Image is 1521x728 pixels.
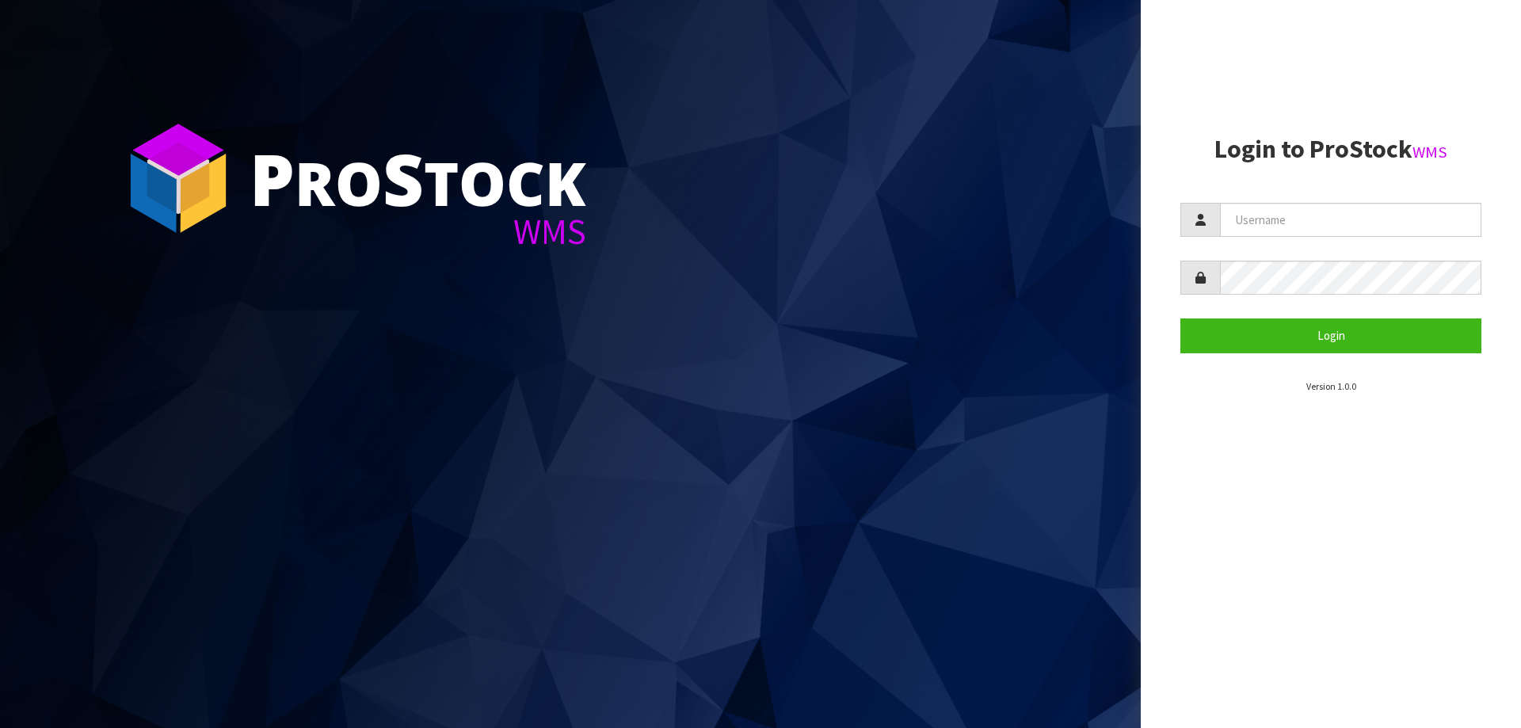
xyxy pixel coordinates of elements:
[1180,318,1481,353] button: Login
[250,143,586,214] div: ro tock
[1412,142,1447,162] small: WMS
[1180,135,1481,163] h2: Login to ProStock
[383,130,424,227] span: S
[1220,203,1481,237] input: Username
[250,214,586,250] div: WMS
[119,119,238,238] img: ProStock Cube
[250,130,295,227] span: P
[1306,380,1356,392] small: Version 1.0.0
